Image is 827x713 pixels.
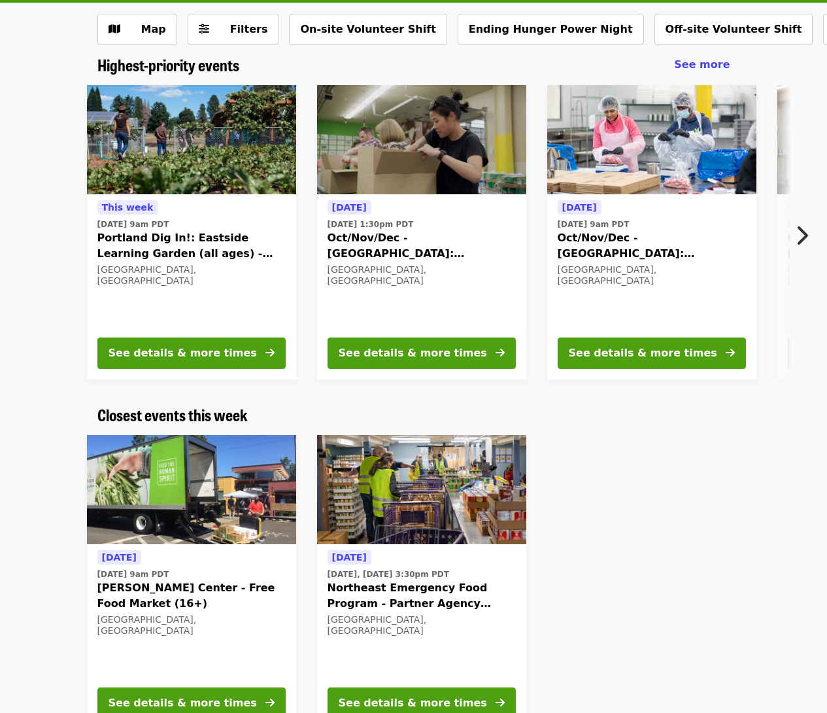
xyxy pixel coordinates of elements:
i: sliders-h icon [199,23,209,35]
img: Northeast Emergency Food Program - Partner Agency Support organized by Oregon Food Bank [317,435,526,545]
div: [GEOGRAPHIC_DATA], [GEOGRAPHIC_DATA] [328,264,516,287]
time: [DATE] 9am PDT [97,218,169,230]
img: Ortiz Center - Free Food Market (16+) organized by Oregon Food Bank [87,435,296,545]
div: [GEOGRAPHIC_DATA], [GEOGRAPHIC_DATA] [328,614,516,636]
div: [GEOGRAPHIC_DATA], [GEOGRAPHIC_DATA] [558,264,746,287]
div: Highest-priority events [87,56,741,75]
button: On-site Volunteer Shift [289,14,447,45]
button: Show map view [97,14,177,45]
div: See details & more times [109,695,257,711]
div: See details & more times [109,345,257,361]
i: map icon [109,23,120,35]
span: Closest events this week [97,403,248,426]
span: Oct/Nov/Dec - [GEOGRAPHIC_DATA]: Repack/Sort (age [DEMOGRAPHIC_DATA]+) [328,230,516,262]
i: arrow-right icon [726,347,735,359]
img: Oct/Nov/Dec - Portland: Repack/Sort (age 8+) organized by Oregon Food Bank [317,85,526,195]
a: Highest-priority events [97,56,239,75]
span: [PERSON_NAME] Center - Free Food Market (16+) [97,580,286,612]
button: See details & more times [97,338,286,369]
img: Portland Dig In!: Eastside Learning Garden (all ages) - Aug/Sept/Oct organized by Oregon Food Bank [87,85,296,195]
i: arrow-right icon [265,697,275,709]
span: Oct/Nov/Dec - [GEOGRAPHIC_DATA]: Repack/Sort (age [DEMOGRAPHIC_DATA]+) [558,230,746,262]
div: [GEOGRAPHIC_DATA], [GEOGRAPHIC_DATA] [97,614,286,636]
span: [DATE] [332,552,367,563]
span: This week [102,202,154,213]
span: Northeast Emergency Food Program - Partner Agency Support [328,580,516,612]
a: See details for "Oct/Nov/Dec - Portland: Repack/Sort (age 8+)" [317,85,526,379]
div: [GEOGRAPHIC_DATA], [GEOGRAPHIC_DATA] [97,264,286,287]
div: See details & more times [339,695,487,711]
span: Filters [230,23,268,35]
i: arrow-right icon [496,697,505,709]
span: Portland Dig In!: Eastside Learning Garden (all ages) - Aug/Sept/Oct [97,230,286,262]
i: arrow-right icon [265,347,275,359]
button: Ending Hunger Power Night [458,14,644,45]
button: See details & more times [328,338,516,369]
i: arrow-right icon [496,347,505,359]
span: [DATE] [102,552,137,563]
i: chevron-right icon [795,223,808,248]
button: Off-site Volunteer Shift [654,14,813,45]
span: [DATE] [332,202,367,213]
button: Next item [784,217,827,254]
a: See details for "Oct/Nov/Dec - Beaverton: Repack/Sort (age 10+)" [547,85,756,379]
div: See details & more times [569,345,717,361]
a: See details for "Portland Dig In!: Eastside Learning Garden (all ages) - Aug/Sept/Oct" [87,85,296,379]
a: Closest events this week [97,406,248,425]
button: Filters (0 selected) [188,14,279,45]
time: [DATE] 9am PDT [558,218,630,230]
span: Map [141,23,166,35]
div: See details & more times [339,345,487,361]
span: See more [674,58,730,71]
img: Oct/Nov/Dec - Beaverton: Repack/Sort (age 10+) organized by Oregon Food Bank [547,85,756,195]
div: Closest events this week [87,406,741,425]
time: [DATE], [DATE] 3:30pm PDT [328,568,449,580]
span: [DATE] [562,202,597,213]
a: See more [674,57,730,73]
button: See details & more times [558,338,746,369]
time: [DATE] 1:30pm PDT [328,218,414,230]
time: [DATE] 9am PDT [97,568,169,580]
span: Highest-priority events [97,53,239,76]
